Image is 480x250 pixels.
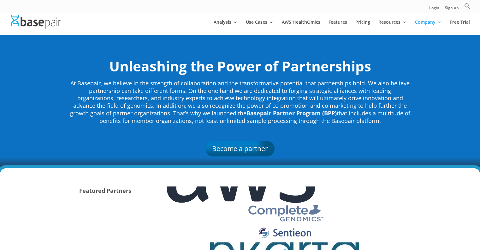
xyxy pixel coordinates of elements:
strong: Basepair Partner Program (BPP) [246,109,337,117]
strong: Unleashing the Power of Partnerships [109,57,371,76]
svg: Search [464,3,471,9]
strong: Featured Partners [79,187,131,194]
a: Free Trial [450,20,470,35]
a: Sign up [445,6,459,13]
a: Company [415,20,442,35]
a: Analysis [214,20,238,35]
a: Become a partner [205,141,275,156]
a: Features [329,20,347,35]
img: sentieon [256,226,314,240]
a: Pricing [355,20,370,35]
a: AWS HealthOmics [282,20,320,35]
a: Login [429,6,439,13]
span: At Basepair, we believe in the strength of collaboration and the transformative potential that pa... [70,79,410,125]
a: Search Icon Link [464,3,471,13]
a: Resources [378,20,407,35]
img: Basepair [11,15,61,29]
a: Use Cases [246,20,274,35]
